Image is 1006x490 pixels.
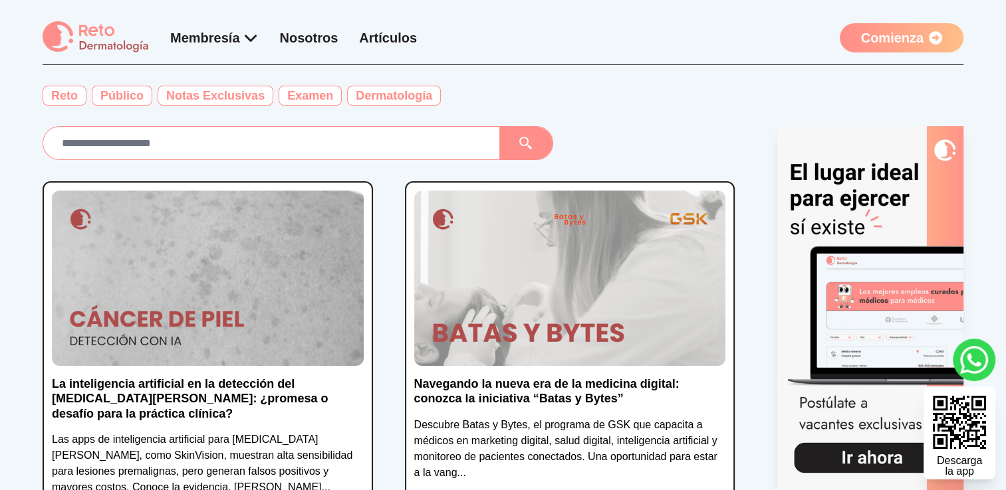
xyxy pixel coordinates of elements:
div: Membresía [170,29,259,47]
img: logo Reto dermatología [43,21,149,54]
span: Dermatología [347,86,441,106]
span: Reto [43,86,86,106]
a: Dermatología [347,86,441,105]
p: La inteligencia artificial en la detección del [MEDICAL_DATA][PERSON_NAME]: ¿promesa o desafío pa... [52,376,364,422]
span: Examen [279,86,342,106]
div: Descarga la app [937,455,982,477]
a: Notas Exclusivas [158,86,273,105]
span: Público [92,86,152,106]
p: Descubre Batas y Bytes, el programa de GSK que capacita a médicos en marketing digital, salud dig... [414,417,726,481]
a: Navegando la nueva era de la medicina digital: conozca la iniciativa “Batas y Bytes” [414,376,726,417]
a: La inteligencia artificial en la detección del [MEDICAL_DATA][PERSON_NAME]: ¿promesa o desafío pa... [52,376,364,432]
a: Artículos [359,31,417,45]
img: La inteligencia artificial en la detección del cáncer de piel: ¿promesa o desafío para la práctic... [52,191,364,366]
span: Notas Exclusivas [158,86,273,106]
a: Comienza [840,23,963,52]
a: Nosotros [280,31,338,45]
a: Examen [279,86,342,105]
a: Reto [43,86,86,105]
a: Público [92,86,152,105]
a: whatsapp button [953,339,995,381]
img: Navegando la nueva era de la medicina digital: conozca la iniciativa “Batas y Bytes” [414,191,726,366]
p: Navegando la nueva era de la medicina digital: conozca la iniciativa “Batas y Bytes” [414,376,726,406]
